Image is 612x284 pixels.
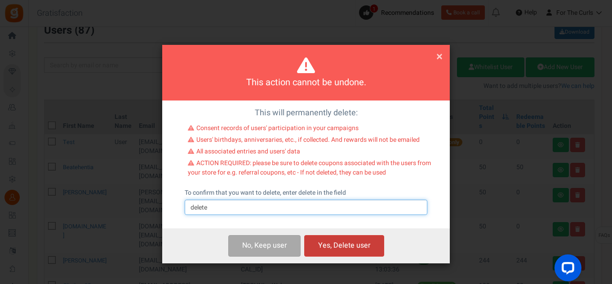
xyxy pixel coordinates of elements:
[173,76,439,89] h4: This action cannot be undone.
[188,135,431,147] li: Users' birthdays, anniversaries, etc., if collected. And rewards will not be emailed
[188,147,431,159] li: All associated entries and users' data
[304,235,384,256] button: Yes, Delete user
[228,235,301,256] button: No, Keep user
[169,107,443,119] p: This will permanently delete:
[185,200,427,215] input: delete
[185,188,346,197] label: To confirm that you want to delete, enter delete in the field
[188,124,431,135] li: Consent records of users' participation in your campaigns
[436,48,443,65] span: ×
[188,159,431,179] li: ACTION REQUIRED: please be sure to delete coupons associated with the users from your store for e...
